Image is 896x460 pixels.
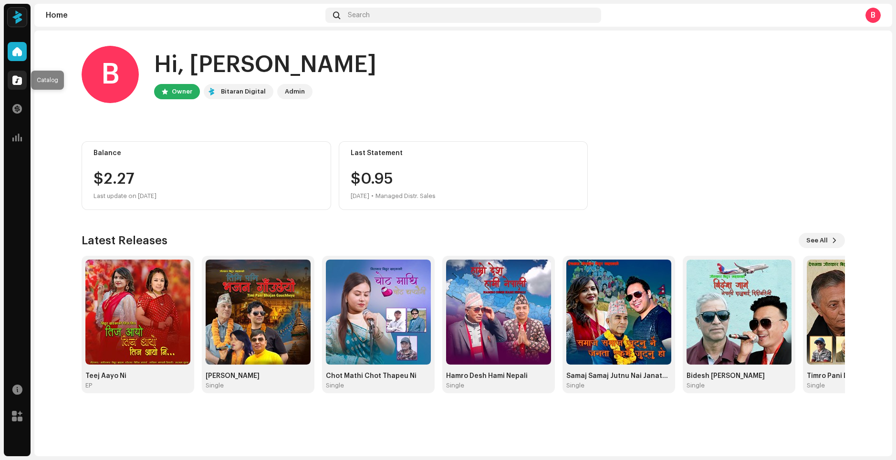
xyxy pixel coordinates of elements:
[82,141,331,210] re-o-card-value: Balance
[566,372,671,380] div: Samaj Samaj Jutnu Nai Janata Ek Bhai Jutnu Ho
[446,260,551,365] img: 8ad9ce65-e451-4a8b-8703-963d8fe6f89b
[326,260,431,365] img: e242c84f-b20e-48ab-b96a-4a311b543a60
[687,260,792,365] img: 659598f1-48e8-4328-ad17-ac7ae2f4c775
[206,86,217,97] img: 77561e64-1b8a-4660-a5fb-5b40c47fcf49
[85,372,190,380] div: Teej Aayo Ni
[206,382,224,389] div: Single
[285,86,305,97] div: Admin
[566,260,671,365] img: e2624e53-b78f-49dc-81aa-c234768478a8
[326,372,431,380] div: Chot Mathi Chot Thapeu Ni
[82,233,167,248] h3: Latest Releases
[8,8,27,27] img: 77561e64-1b8a-4660-a5fb-5b40c47fcf49
[351,190,369,202] div: [DATE]
[446,382,464,389] div: Single
[46,11,322,19] div: Home
[865,8,881,23] div: B
[326,382,344,389] div: Single
[687,382,705,389] div: Single
[371,190,374,202] div: •
[348,11,370,19] span: Search
[339,141,588,210] re-o-card-value: Last Statement
[446,372,551,380] div: Hamro Desh Hami Nepali
[94,149,319,157] div: Balance
[85,382,92,389] div: EP
[221,86,266,97] div: Bitaran Digital
[799,233,845,248] button: See All
[206,372,311,380] div: [PERSON_NAME]
[351,149,576,157] div: Last Statement
[206,260,311,365] img: 3e922992-b1e3-49cd-b664-f606ec813711
[154,50,376,80] div: Hi, [PERSON_NAME]
[94,190,319,202] div: Last update on [DATE]
[375,190,436,202] div: Managed Distr. Sales
[807,382,825,389] div: Single
[82,46,139,103] div: B
[687,372,792,380] div: Bidesh [PERSON_NAME]
[566,382,584,389] div: Single
[85,260,190,365] img: 1fca49c6-6497-4468-bd4a-f73d9efd13b5
[806,231,828,250] span: See All
[172,86,192,97] div: Owner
